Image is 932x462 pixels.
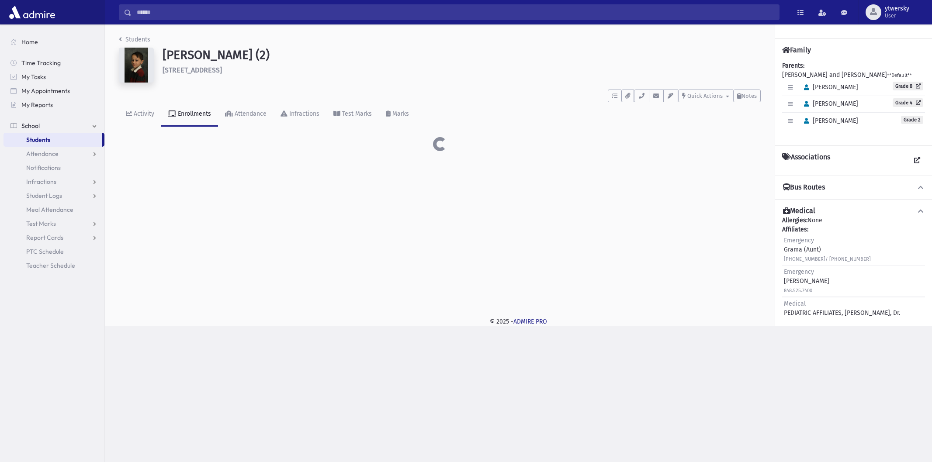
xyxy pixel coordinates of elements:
[800,100,858,107] span: [PERSON_NAME]
[26,192,62,200] span: Student Logs
[784,288,812,293] small: 848.525.7400
[3,98,104,112] a: My Reports
[163,48,761,62] h1: [PERSON_NAME] (2)
[26,150,59,158] span: Attendance
[218,102,274,127] a: Attendance
[26,178,56,186] span: Infractions
[26,136,50,144] span: Students
[678,90,733,102] button: Quick Actions
[784,300,806,307] span: Medical
[783,207,815,216] h4: Medical
[326,102,379,127] a: Test Marks
[782,46,811,54] h4: Family
[893,98,923,107] a: Grade 4
[288,110,319,117] div: Infractions
[782,217,807,224] b: Allergies:
[800,83,858,91] span: [PERSON_NAME]
[3,203,104,217] a: Meal Attendance
[26,206,73,214] span: Meal Attendance
[26,262,75,269] span: Teacher Schedule
[26,234,63,241] span: Report Cards
[741,93,757,99] span: Notes
[274,102,326,127] a: Infractions
[901,116,923,124] span: Grade 2
[26,220,56,228] span: Test Marks
[885,5,909,12] span: ytwersky
[3,70,104,84] a: My Tasks
[21,59,61,67] span: Time Tracking
[163,66,761,74] h6: [STREET_ADDRESS]
[800,117,858,124] span: [PERSON_NAME]
[26,164,61,172] span: Notifications
[3,161,104,175] a: Notifications
[513,318,547,325] a: ADMIRE PRO
[3,217,104,231] a: Test Marks
[3,56,104,70] a: Time Tracking
[161,102,218,127] a: Enrollments
[21,38,38,46] span: Home
[784,299,900,317] div: PEDIATRIC AFFILIATES, [PERSON_NAME], Dr.
[379,102,416,127] a: Marks
[233,110,267,117] div: Attendance
[3,231,104,245] a: Report Cards
[3,35,104,49] a: Home
[391,110,409,117] div: Marks
[119,317,918,326] div: © 2025 -
[784,268,814,276] span: Emergency
[176,110,211,117] div: Enrollments
[132,4,779,20] input: Search
[3,84,104,98] a: My Appointments
[784,256,871,262] small: [PHONE_NUMBER]/ [PHONE_NUMBER]
[21,87,70,95] span: My Appointments
[687,93,723,99] span: Quick Actions
[783,183,825,192] h4: Bus Routes
[3,245,104,259] a: PTC Schedule
[784,237,814,244] span: Emergency
[909,153,925,169] a: View all Associations
[21,73,46,81] span: My Tasks
[3,133,102,147] a: Students
[119,102,161,127] a: Activity
[119,36,150,43] a: Students
[782,153,830,169] h4: Associations
[3,259,104,272] a: Teacher Schedule
[782,207,925,216] button: Medical
[893,82,923,90] a: Grade 8
[21,101,53,109] span: My Reports
[784,236,871,263] div: Grama (Aunt)
[784,267,829,295] div: [PERSON_NAME]
[782,61,925,138] div: [PERSON_NAME] and [PERSON_NAME]
[782,226,808,233] b: Affiliates:
[782,183,925,192] button: Bus Routes
[26,248,64,255] span: PTC Schedule
[782,216,925,319] div: None
[132,110,154,117] div: Activity
[21,122,40,130] span: School
[733,90,761,102] button: Notes
[3,147,104,161] a: Attendance
[3,175,104,189] a: Infractions
[782,62,804,69] b: Parents:
[885,12,909,19] span: User
[7,3,57,21] img: AdmirePro
[3,189,104,203] a: Student Logs
[3,119,104,133] a: School
[340,110,372,117] div: Test Marks
[119,35,150,48] nav: breadcrumb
